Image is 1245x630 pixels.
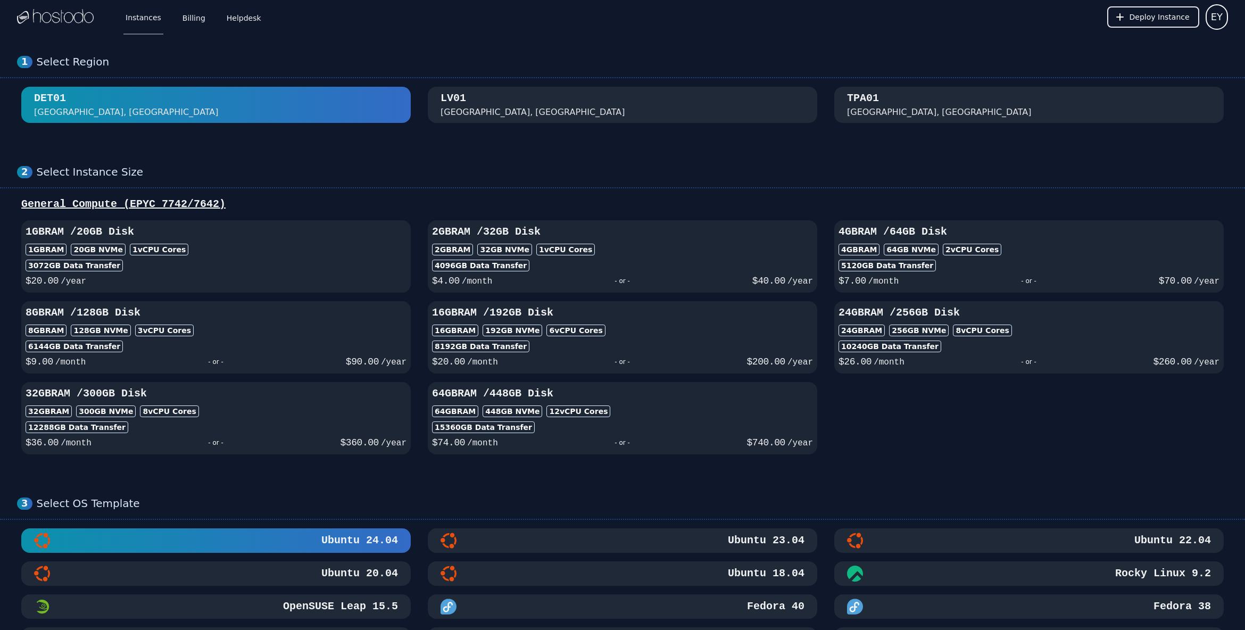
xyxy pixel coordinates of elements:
[899,273,1158,288] div: - or -
[21,528,411,553] button: Ubuntu 24.04Ubuntu 24.04
[61,438,92,448] span: /month
[483,325,542,336] div: 192 GB NVMe
[34,566,50,582] img: Ubuntu 20.04
[34,533,50,549] img: Ubuntu 24.04
[140,405,198,417] div: 8 vCPU Cores
[37,165,1228,179] div: Select Instance Size
[432,225,813,239] h3: 2GB RAM / 32 GB Disk
[441,533,456,549] img: Ubuntu 23.04
[26,305,406,320] h3: 8GB RAM / 128 GB Disk
[26,325,67,336] div: 8GB RAM
[536,244,595,255] div: 1 vCPU Cores
[432,260,529,271] div: 4096 GB Data Transfer
[787,277,813,286] span: /year
[281,599,398,614] h3: OpenSUSE Leap 15.5
[467,438,498,448] span: /month
[847,533,863,549] img: Ubuntu 22.04
[839,325,885,336] div: 24GB RAM
[943,244,1001,255] div: 2 vCPU Cores
[17,9,94,25] img: Logo
[492,273,752,288] div: - or -
[839,276,866,286] span: $ 7.00
[346,357,379,367] span: $ 90.00
[1194,277,1219,286] span: /year
[71,244,126,255] div: 20 GB NVMe
[745,599,804,614] h3: Fedora 40
[1107,6,1199,28] button: Deploy Instance
[432,437,465,448] span: $ 74.00
[747,357,785,367] span: $ 200.00
[432,276,460,286] span: $ 4.00
[1194,358,1219,367] span: /year
[26,386,406,401] h3: 32GB RAM / 300 GB Disk
[17,197,1228,212] div: General Compute (EPYC 7742/7642)
[21,301,411,374] button: 8GBRAM /128GB Disk8GBRAM128GB NVMe3vCPU Cores6144GB Data Transfer$9.00/month- or -$90.00/year
[839,244,879,255] div: 4GB RAM
[17,56,32,68] div: 1
[847,106,1032,119] div: [GEOGRAPHIC_DATA], [GEOGRAPHIC_DATA]
[1159,276,1192,286] span: $ 70.00
[726,566,804,581] h3: Ubuntu 18.04
[847,91,879,106] div: TPA01
[61,277,86,286] span: /year
[381,438,406,448] span: /year
[1206,4,1228,30] button: User menu
[432,325,478,336] div: 16GB RAM
[432,386,813,401] h3: 64GB RAM / 448 GB Disk
[428,382,817,454] button: 64GBRAM /448GB Disk64GBRAM448GB NVMe12vCPU Cores15360GB Data Transfer$74.00/month- or -$740.00/year
[834,87,1224,123] button: TPA01 [GEOGRAPHIC_DATA], [GEOGRAPHIC_DATA]
[441,91,466,106] div: LV01
[868,277,899,286] span: /month
[752,276,785,286] span: $ 40.00
[428,220,817,293] button: 2GBRAM /32GB Disk2GBRAM32GB NVMe1vCPU Cores4096GB Data Transfer$4.00/month- or -$40.00/year
[1153,357,1192,367] span: $ 260.00
[834,220,1224,293] button: 4GBRAM /64GB Disk4GBRAM64GB NVMe2vCPU Cores5120GB Data Transfer$7.00/month- or -$70.00/year
[17,498,32,510] div: 3
[834,561,1224,586] button: Rocky Linux 9.2Rocky Linux 9.2
[34,106,219,119] div: [GEOGRAPHIC_DATA], [GEOGRAPHIC_DATA]
[884,244,939,255] div: 64 GB NVMe
[432,244,473,255] div: 2GB RAM
[55,358,86,367] span: /month
[26,357,53,367] span: $ 9.00
[381,358,406,367] span: /year
[26,276,59,286] span: $ 20.00
[839,305,1219,320] h3: 24GB RAM / 256 GB Disk
[498,354,747,369] div: - or -
[21,382,411,454] button: 32GBRAM /300GB Disk32GBRAM300GB NVMe8vCPU Cores12288GB Data Transfer$36.00/month- or -$360.00/year
[21,594,411,619] button: OpenSUSE Leap 15.5 MinimalOpenSUSE Leap 15.5
[847,566,863,582] img: Rocky Linux 9.2
[834,301,1224,374] button: 24GBRAM /256GB Disk24GBRAM256GB NVMe8vCPU Cores10240GB Data Transfer$26.00/month- or -$260.00/year
[1132,533,1211,548] h3: Ubuntu 22.04
[34,91,66,106] div: DET01
[319,566,398,581] h3: Ubuntu 20.04
[26,244,67,255] div: 1GB RAM
[26,437,59,448] span: $ 36.00
[26,341,123,352] div: 6144 GB Data Transfer
[462,277,493,286] span: /month
[441,106,625,119] div: [GEOGRAPHIC_DATA], [GEOGRAPHIC_DATA]
[726,533,804,548] h3: Ubuntu 23.04
[477,244,532,255] div: 32 GB NVMe
[441,599,456,615] img: Fedora 40
[467,358,498,367] span: /month
[71,325,130,336] div: 128 GB NVMe
[130,244,188,255] div: 1 vCPU Cores
[34,599,50,615] img: OpenSUSE Leap 15.5 Minimal
[874,358,904,367] span: /month
[1211,10,1223,24] span: EY
[92,435,341,450] div: - or -
[26,225,406,239] h3: 1GB RAM / 20 GB Disk
[432,341,529,352] div: 8192 GB Data Transfer
[787,358,813,367] span: /year
[428,301,817,374] button: 16GBRAM /192GB Disk16GBRAM192GB NVMe6vCPU Cores8192GB Data Transfer$20.00/month- or -$200.00/year
[1151,599,1211,614] h3: Fedora 38
[953,325,1011,336] div: 8 vCPU Cores
[432,421,535,433] div: 15360 GB Data Transfer
[498,435,747,450] div: - or -
[319,533,398,548] h3: Ubuntu 24.04
[21,87,411,123] button: DET01 [GEOGRAPHIC_DATA], [GEOGRAPHIC_DATA]
[1113,566,1211,581] h3: Rocky Linux 9.2
[17,166,32,178] div: 2
[839,357,871,367] span: $ 26.00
